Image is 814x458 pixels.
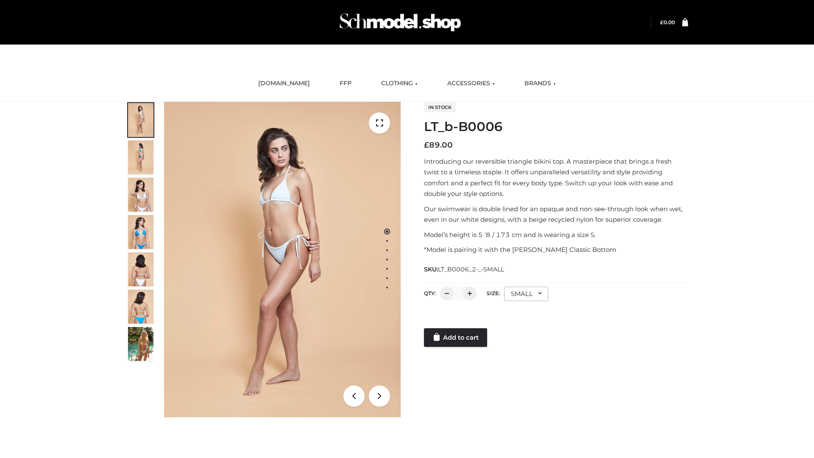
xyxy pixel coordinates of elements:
[424,204,688,225] p: Our swimwear is double lined for an opaque and non-see-through look when wet, even in our white d...
[128,327,153,361] img: Arieltop_CloudNine_AzureSky2.jpg
[375,74,424,93] a: CLOTHING
[441,74,501,93] a: ACCESSORIES
[424,140,429,150] span: £
[128,178,153,212] img: ArielClassicBikiniTop_CloudNine_AzureSky_OW114ECO_3-scaled.jpg
[128,215,153,249] img: ArielClassicBikiniTop_CloudNine_AzureSky_OW114ECO_4-scaled.jpg
[660,19,675,25] a: £0.00
[424,290,436,296] label: QTY:
[424,102,456,112] span: In stock
[424,229,688,240] p: Model’s height is 5 ‘8 / 173 cm and is wearing a size S.
[487,290,500,296] label: Size:
[660,19,663,25] span: £
[518,74,562,93] a: BRANDS
[660,19,675,25] bdi: 0.00
[424,264,505,274] span: SKU:
[128,140,153,174] img: ArielClassicBikiniTop_CloudNine_AzureSky_OW114ECO_2-scaled.jpg
[424,140,453,150] bdi: 89.00
[424,244,688,255] p: *Model is pairing it with the [PERSON_NAME] Classic Bottom
[337,6,464,39] img: Schmodel Admin 964
[333,74,358,93] a: FFP
[164,102,401,417] img: ArielClassicBikiniTop_CloudNine_AzureSky_OW114ECO_1
[128,103,153,137] img: ArielClassicBikiniTop_CloudNine_AzureSky_OW114ECO_1-scaled.jpg
[128,252,153,286] img: ArielClassicBikiniTop_CloudNine_AzureSky_OW114ECO_7-scaled.jpg
[252,74,316,93] a: [DOMAIN_NAME]
[424,328,487,347] a: Add to cart
[128,290,153,324] img: ArielClassicBikiniTop_CloudNine_AzureSky_OW114ECO_8-scaled.jpg
[424,119,688,134] h1: LT_b-B0006
[424,156,688,199] p: Introducing our reversible triangle bikini top. A masterpiece that brings a fresh twist to a time...
[504,287,548,301] div: SMALL
[438,265,504,273] span: LT_B0006_2-_-SMALL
